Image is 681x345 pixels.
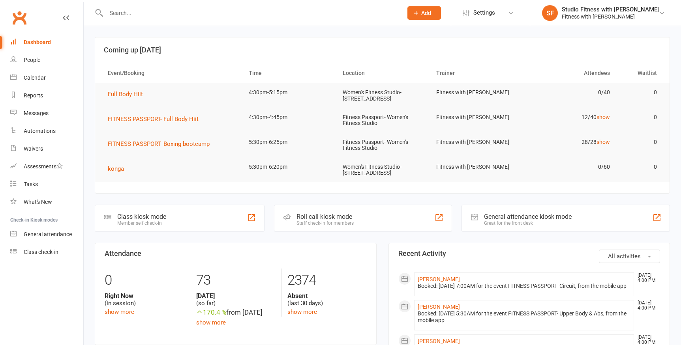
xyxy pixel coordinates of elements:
td: Fitness with [PERSON_NAME] [429,83,523,102]
div: 2374 [287,269,366,292]
div: General attendance [24,231,72,237]
td: 0 [617,83,664,102]
div: 73 [196,269,275,292]
time: [DATE] 4:00 PM [634,300,660,311]
span: FITNESS PASSPORT- Boxing bootcamp [108,140,210,147]
strong: Absent [287,292,366,300]
a: Calendar [10,69,83,87]
div: 0 [105,269,184,292]
div: What's New [24,199,52,205]
td: Fitness Passport- Women's Fitness Studio [336,108,430,133]
td: 4:30pm-5:15pm [242,83,336,102]
div: (in session) [105,292,184,307]
strong: Right Now [105,292,184,300]
div: Booked: [DATE] 5:30AM for the event FITNESS PASSPORT- Upper Body & Abs, from the mobile app [418,310,631,324]
div: Class check-in [24,249,58,255]
a: Class kiosk mode [10,243,83,261]
td: 28/28 [523,133,617,151]
div: Dashboard [24,39,51,45]
a: What's New [10,193,83,211]
div: Great for the front desk [484,220,572,226]
td: 0 [617,158,664,176]
div: Studio Fitness with [PERSON_NAME] [562,6,659,13]
div: Messages [24,110,49,116]
a: Messages [10,104,83,122]
h3: Recent Activity [398,250,660,257]
a: Automations [10,122,83,140]
a: General attendance kiosk mode [10,226,83,243]
td: Fitness with [PERSON_NAME] [429,158,523,176]
td: Fitness with [PERSON_NAME] [429,108,523,127]
div: General attendance kiosk mode [484,213,572,220]
td: Women's Fitness Studio- [STREET_ADDRESS] [336,83,430,108]
div: Calendar [24,75,46,81]
strong: [DATE] [196,292,275,300]
td: 0/60 [523,158,617,176]
div: Reports [24,92,43,99]
td: 12/40 [523,108,617,127]
td: 5:30pm-6:25pm [242,133,336,151]
time: [DATE] 4:00 PM [634,335,660,345]
a: People [10,51,83,69]
div: Staff check-in for members [296,220,354,226]
button: Full Body Hiit [108,90,148,99]
h3: Coming up [DATE] [104,46,661,54]
div: Automations [24,128,56,134]
a: [PERSON_NAME] [418,338,460,344]
button: All activities [599,250,660,263]
span: FITNESS PASSPORT- Full Body Hiit [108,116,199,123]
th: Location [336,63,430,83]
div: Class kiosk mode [117,213,166,220]
th: Waitlist [617,63,664,83]
a: Clubworx [9,8,29,28]
div: (so far) [196,292,275,307]
div: from [DATE] [196,307,275,318]
td: 0/40 [523,83,617,102]
td: 0 [617,108,664,127]
span: Full Body Hiit [108,91,143,98]
a: show [597,114,610,120]
a: show more [105,308,134,315]
td: 0 [617,133,664,151]
a: show more [196,319,226,326]
td: 4:30pm-4:45pm [242,108,336,127]
div: SF [542,5,558,21]
a: [PERSON_NAME] [418,304,460,310]
a: [PERSON_NAME] [418,276,460,282]
th: Attendees [523,63,617,83]
div: Member self check-in [117,220,166,226]
button: FITNESS PASSPORT- Full Body Hiit [108,114,204,124]
a: show more [287,308,317,315]
div: Fitness with [PERSON_NAME] [562,13,659,20]
button: Add [407,6,441,20]
a: show [597,139,610,145]
th: Event/Booking [101,63,242,83]
div: Roll call kiosk mode [296,213,354,220]
span: All activities [608,253,641,260]
td: Fitness Passport- Women's Fitness Studio [336,133,430,158]
th: Time [242,63,336,83]
a: Reports [10,87,83,104]
span: 170.4 % [196,308,226,316]
a: Dashboard [10,34,83,51]
button: konga [108,164,129,173]
span: Settings [473,4,495,22]
a: Waivers [10,140,83,158]
div: People [24,57,40,63]
button: FITNESS PASSPORT- Boxing bootcamp [108,139,215,149]
th: Trainer [429,63,523,83]
td: 5:30pm-6:20pm [242,158,336,176]
time: [DATE] 4:00 PM [634,273,660,283]
td: Fitness with [PERSON_NAME] [429,133,523,151]
div: Tasks [24,181,38,187]
input: Search... [104,7,397,19]
span: konga [108,165,124,172]
a: Assessments [10,158,83,175]
div: Assessments [24,163,63,170]
a: Tasks [10,175,83,193]
h3: Attendance [105,250,367,257]
div: (last 30 days) [287,292,366,307]
span: Add [421,10,431,16]
td: Women's Fitness Studio- [STREET_ADDRESS] [336,158,430,183]
div: Waivers [24,145,43,152]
